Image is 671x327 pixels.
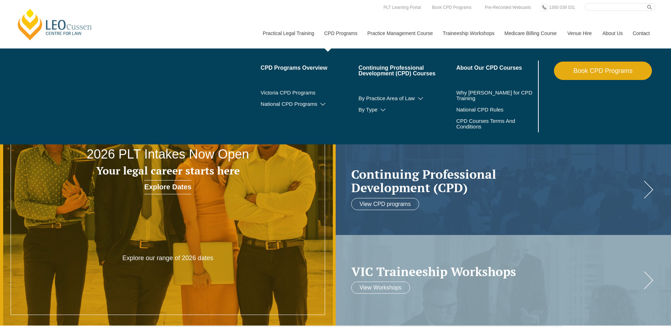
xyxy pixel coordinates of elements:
[382,4,423,11] a: PLT Learning Portal
[351,167,642,194] h2: Continuing Professional Development (CPD)
[101,254,235,262] p: Explore our range of 2026 dates
[351,198,420,210] a: View CPD programs
[351,282,410,294] a: View Workshops
[258,18,319,48] a: Practical Legal Training
[547,4,577,11] a: 1300 039 031
[261,90,359,96] a: Victoria CPD Programs
[483,4,533,11] a: Pre-Recorded Webcasts
[144,180,191,194] a: Explore Dates
[319,18,362,48] a: CPD Programs
[362,18,438,48] a: Practice Management Course
[67,147,268,161] h2: 2026 PLT Intakes Now Open
[358,107,456,113] a: By Type
[499,18,562,48] a: Medicare Billing Course
[456,107,537,113] a: National CPD Rules
[67,165,268,177] h3: Your legal career starts here
[430,4,473,11] a: Book CPD Programs
[261,101,359,107] a: National CPD Programs
[261,65,359,71] a: CPD Programs Overview
[358,96,456,101] a: By Practice Area of Law
[597,18,627,48] a: About Us
[351,264,642,278] a: VIC Traineeship Workshops
[562,18,597,48] a: Venue Hire
[627,18,655,48] a: Contact
[358,65,456,76] a: Continuing Professional Development (CPD) Courses
[351,167,642,194] a: Continuing ProfessionalDevelopment (CPD)
[456,65,537,71] a: About Our CPD Courses
[438,18,499,48] a: Traineeship Workshops
[549,5,575,10] span: 1300 039 031
[456,118,519,130] a: CPD Courses Terms And Conditions
[554,62,652,80] a: Book CPD Programs
[456,90,537,101] a: Why [PERSON_NAME] for CPD Training
[16,8,94,41] a: [PERSON_NAME] Centre for Law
